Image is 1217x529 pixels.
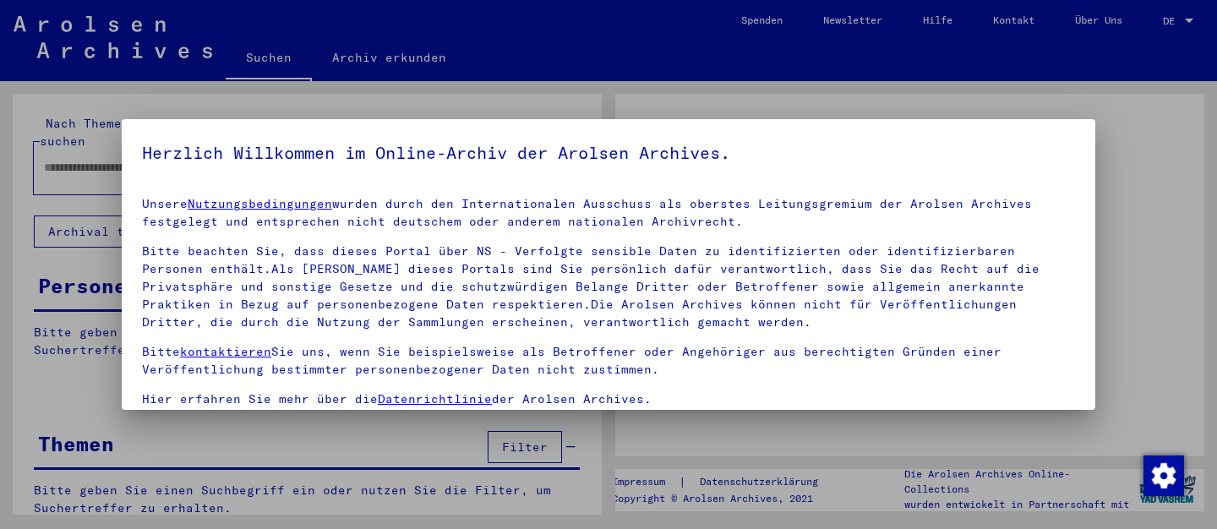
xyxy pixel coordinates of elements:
[142,139,1075,166] h5: Herzlich Willkommen im Online-Archiv der Arolsen Archives.
[378,391,492,406] a: Datenrichtlinie
[142,243,1075,331] p: Bitte beachten Sie, dass dieses Portal über NS - Verfolgte sensible Daten zu identifizierten oder...
[142,390,1075,408] p: Hier erfahren Sie mehr über die der Arolsen Archives.
[142,343,1075,379] p: Bitte Sie uns, wenn Sie beispielsweise als Betroffener oder Angehöriger aus berechtigten Gründen ...
[180,344,271,359] a: kontaktieren
[188,196,332,211] a: Nutzungsbedingungen
[1143,455,1184,496] img: Zustimmung ändern
[142,195,1075,231] p: Unsere wurden durch den Internationalen Ausschuss als oberstes Leitungsgremium der Arolsen Archiv...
